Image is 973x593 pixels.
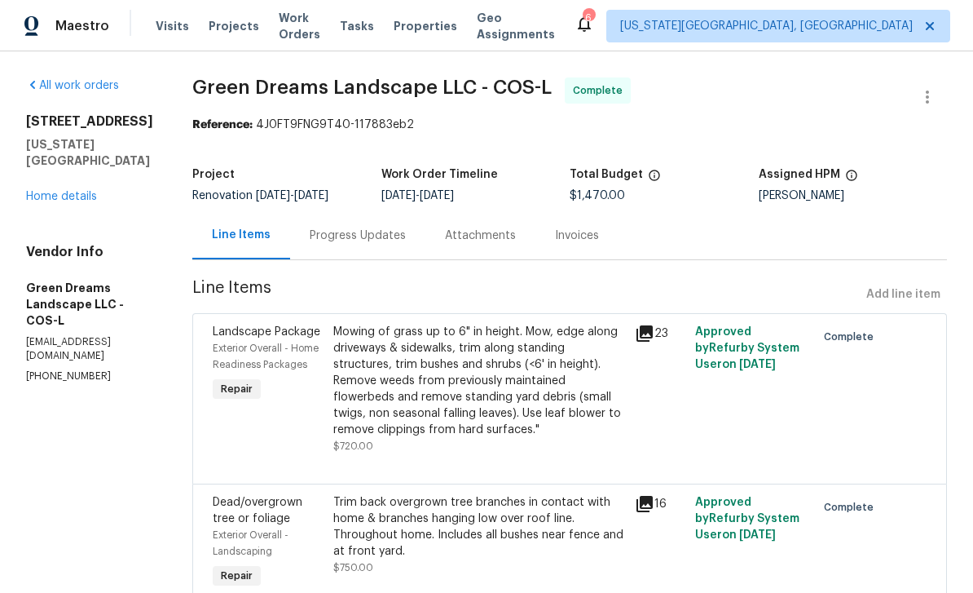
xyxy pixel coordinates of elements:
a: Home details [26,191,97,202]
h2: [STREET_ADDRESS] [26,113,153,130]
div: 4J0FT9FNG9T40-117883eb2 [192,117,947,133]
span: Maestro [55,18,109,34]
div: Mowing of grass up to 6" in height. Mow, edge along driveways & sidewalks, trim along standing st... [333,324,625,438]
div: 6 [583,10,594,26]
p: [EMAIL_ADDRESS][DOMAIN_NAME] [26,335,153,363]
span: [DATE] [739,529,776,541]
h4: Vendor Info [26,244,153,260]
div: Line Items [212,227,271,243]
span: - [381,190,454,201]
span: Properties [394,18,457,34]
div: Trim back overgrown tree branches in contact with home & branches hanging low over roof line. Thr... [333,494,625,560]
span: [DATE] [256,190,290,201]
span: Work Orders [279,10,320,42]
span: The hpm assigned to this work order. [845,169,858,190]
span: [DATE] [420,190,454,201]
span: Complete [573,82,629,99]
span: Complete [824,329,880,345]
span: Approved by Refurby System User on [695,326,799,370]
h5: Work Order Timeline [381,169,498,180]
span: Complete [824,499,880,516]
span: $750.00 [333,563,373,573]
h5: Green Dreams Landscape LLC - COS-L [26,280,153,329]
span: Green Dreams Landscape LLC - COS-L [192,77,552,97]
span: Tasks [340,20,374,32]
span: Exterior Overall - Home Readiness Packages [213,343,319,370]
span: Line Items [192,280,860,310]
span: Repair [214,381,259,397]
span: Dead/overgrown tree or foliage [213,497,302,524]
span: Landscape Package [213,326,320,338]
span: Geo Assignments [477,10,555,42]
h5: Assigned HPM [759,169,840,180]
span: $720.00 [333,441,373,451]
span: [DATE] [381,190,416,201]
h5: Total Budget [570,169,643,180]
h5: [US_STATE][GEOGRAPHIC_DATA] [26,136,153,169]
span: Approved by Refurby System User on [695,497,799,541]
div: 23 [635,324,685,343]
a: All work orders [26,80,119,91]
div: Attachments [445,228,516,244]
span: [US_STATE][GEOGRAPHIC_DATA], [GEOGRAPHIC_DATA] [620,18,913,34]
div: Progress Updates [310,228,406,244]
span: Projects [209,18,259,34]
span: The total cost of line items that have been proposed by Opendoor. This sum includes line items th... [648,169,661,190]
span: Renovation [192,190,328,201]
span: [DATE] [739,359,776,370]
span: [DATE] [294,190,328,201]
span: Exterior Overall - Landscaping [213,530,288,556]
div: [PERSON_NAME] [759,190,948,201]
b: Reference: [192,119,253,131]
p: [PHONE_NUMBER] [26,370,153,383]
h5: Project [192,169,235,180]
span: Visits [156,18,189,34]
span: - [256,190,328,201]
div: Invoices [555,228,599,244]
div: 16 [635,494,685,514]
span: $1,470.00 [570,190,625,201]
span: Repair [214,568,259,584]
